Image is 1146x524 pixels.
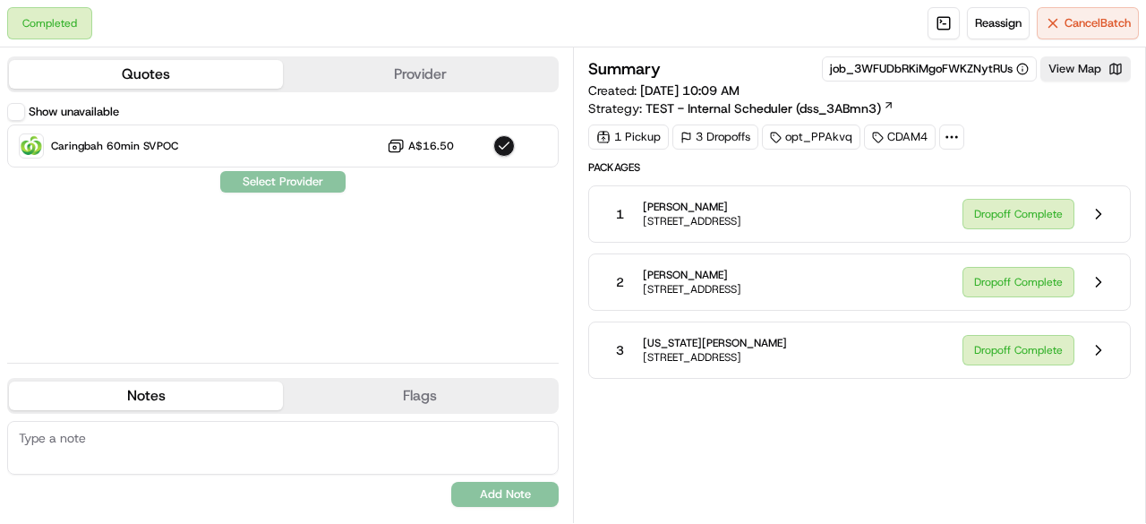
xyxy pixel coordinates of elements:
span: Created: [588,82,740,99]
span: [STREET_ADDRESS] [643,214,741,228]
span: Cancel Batch [1065,15,1131,31]
span: [PERSON_NAME] [643,268,741,282]
button: View Map [1040,56,1131,82]
a: TEST - Internal Scheduler (dss_3ABmn3) [646,99,894,117]
span: [STREET_ADDRESS] [643,282,741,296]
span: TEST - Internal Scheduler (dss_3ABmn3) [646,99,881,117]
button: A$16.50 [387,137,454,155]
span: [PERSON_NAME] [643,200,741,214]
span: Packages [588,160,1131,175]
span: 2 [616,273,624,291]
div: opt_PPAkvq [762,125,860,150]
span: [DATE] 10:09 AM [640,82,740,99]
span: 1 [616,205,624,223]
img: Woolworths Truck [20,134,43,158]
span: Caringbah 60min SVPOC [51,139,178,153]
button: Provider [283,60,557,89]
button: Notes [9,382,283,410]
span: [US_STATE][PERSON_NAME] [643,336,787,350]
button: Quotes [9,60,283,89]
div: 3 Dropoffs [672,125,758,150]
div: Strategy: [588,99,894,117]
span: A$16.50 [408,139,454,153]
label: Show unavailable [29,104,119,120]
button: Reassign [967,7,1030,39]
button: Flags [283,382,557,410]
span: [STREET_ADDRESS] [643,350,787,365]
button: job_3WFUDbRKiMgoFWKZNytRUs [830,61,1029,77]
button: CancelBatch [1037,7,1139,39]
h3: Summary [588,61,661,77]
div: 1 Pickup [588,125,669,150]
div: CDAM4 [864,125,936,150]
span: 3 [616,341,624,359]
span: Reassign [975,15,1022,31]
